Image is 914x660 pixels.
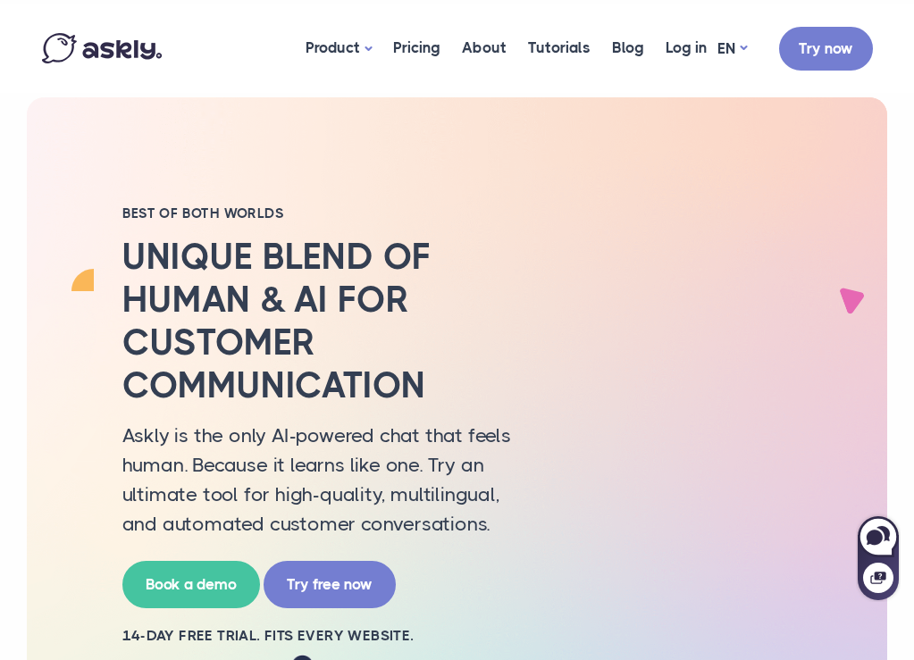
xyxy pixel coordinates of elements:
[122,421,524,539] p: Askly is the only AI-powered chat that feels human. Because it learns like one. Try an ultimate t...
[451,4,517,91] a: About
[655,4,717,91] a: Log in
[264,561,396,608] a: Try free now
[601,4,655,91] a: Blog
[295,4,382,93] a: Product
[42,33,162,63] img: Askly
[779,27,873,71] a: Try now
[122,236,524,407] h2: Unique blend of human & AI for customer communication
[717,36,747,62] a: EN
[517,4,601,91] a: Tutorials
[122,205,524,222] h2: BEST OF BOTH WORLDS
[122,561,260,608] a: Book a demo
[382,4,451,91] a: Pricing
[856,513,901,602] iframe: Askly chat
[122,626,524,646] h2: 14-day free trial. Fits every website.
